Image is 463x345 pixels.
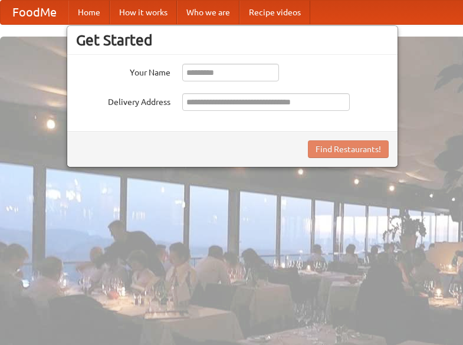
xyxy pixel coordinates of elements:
[76,31,389,49] h3: Get Started
[76,93,170,108] label: Delivery Address
[1,1,68,24] a: FoodMe
[177,1,239,24] a: Who we are
[110,1,177,24] a: How it works
[68,1,110,24] a: Home
[76,64,170,78] label: Your Name
[308,140,389,158] button: Find Restaurants!
[239,1,310,24] a: Recipe videos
